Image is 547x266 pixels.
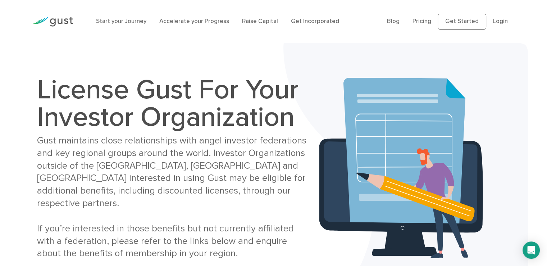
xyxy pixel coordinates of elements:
a: Login [493,18,508,25]
div: Gust maintains close relationships with angel investor federations and key regional groups around... [37,134,309,260]
a: Pricing [412,18,431,25]
a: Start your Journey [96,18,146,25]
h1: License Gust For Your Investor Organization [37,76,309,131]
div: Open Intercom Messenger [523,241,540,259]
img: Gust Logo [33,17,73,27]
a: Raise Capital [242,18,278,25]
a: Accelerate your Progress [159,18,229,25]
a: Get Incorporated [291,18,339,25]
a: Blog [387,18,400,25]
a: Get Started [438,14,486,30]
